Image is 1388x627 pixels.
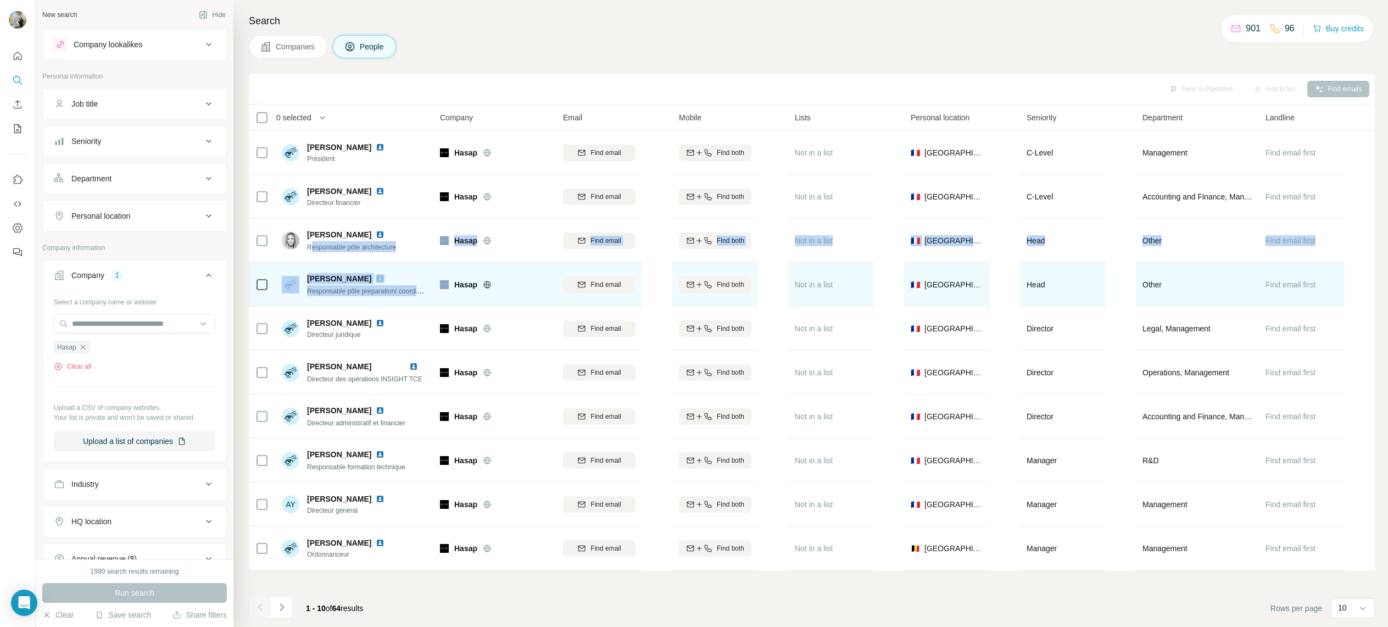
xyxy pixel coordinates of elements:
button: Navigate to next page [271,596,293,618]
span: Find email first [1266,192,1315,201]
button: Personal location [43,203,226,229]
button: Find email [563,364,636,381]
span: 🇫🇷 [911,323,920,334]
button: Find both [679,320,751,337]
span: 🇫🇷 [911,455,920,466]
button: Find email [563,320,636,337]
button: Find email [563,540,636,557]
img: LinkedIn logo [376,274,384,283]
span: Hasap [454,279,477,290]
span: Hasap [454,147,477,158]
span: Accounting and Finance, Management, Business Support [1142,411,1252,422]
span: Not in a list [795,236,833,245]
span: [PERSON_NAME] [307,273,371,284]
button: Find both [679,496,751,513]
img: LinkedIn logo [376,450,384,459]
span: C-Level [1027,192,1053,201]
img: Logo of Hasap [440,368,449,377]
img: Avatar [282,540,299,557]
span: Find email [590,368,621,378]
p: 10 [1338,602,1347,613]
span: 🇧🇪 [911,543,920,554]
span: Mobile [679,112,701,123]
div: Industry [71,479,99,490]
span: Manager [1027,500,1057,509]
button: Find both [679,276,751,293]
span: [GEOGRAPHIC_DATA] [924,323,983,334]
img: Logo of Hasap [440,192,449,201]
span: [PERSON_NAME] [307,362,371,371]
img: Logo of Hasap [440,280,449,289]
span: Find email [590,148,621,158]
span: R&D [1142,455,1159,466]
span: Responsable pôle préparation/ coordination chantier [307,286,460,295]
button: My lists [9,119,26,138]
img: LinkedIn logo [409,362,418,371]
span: Hasap [454,235,477,246]
p: 901 [1246,22,1261,35]
span: Find email first [1266,456,1315,465]
span: 🇫🇷 [911,279,920,290]
span: Not in a list [795,324,833,333]
span: [GEOGRAPHIC_DATA] [924,147,983,158]
span: Companies [276,41,316,52]
button: HQ location [43,508,226,535]
span: [GEOGRAPHIC_DATA] [924,455,983,466]
div: 1990 search results remaining [91,567,179,576]
span: [GEOGRAPHIC_DATA] [924,191,983,202]
span: 🇫🇷 [911,235,920,246]
span: [PERSON_NAME] [307,186,371,197]
span: Department [1142,112,1183,123]
button: Upload a list of companies [54,431,215,451]
span: Manager [1027,544,1057,553]
span: Président [307,154,389,164]
span: C-Level [1027,148,1053,157]
div: HQ location [71,516,112,527]
button: Find both [679,188,751,205]
button: Seniority [43,128,226,154]
img: Avatar [282,188,299,206]
span: Manager [1027,456,1057,465]
img: LinkedIn logo [376,187,384,196]
img: LinkedIn logo [376,319,384,328]
p: 96 [1285,22,1295,35]
span: [GEOGRAPHIC_DATA] [924,367,983,378]
span: Management [1142,499,1188,510]
span: Not in a list [795,500,833,509]
img: Logo of Hasap [440,500,449,509]
button: Find both [679,408,751,425]
div: Job title [71,98,98,109]
button: Industry [43,471,226,497]
button: Company1 [43,262,226,293]
span: Director [1027,324,1053,333]
span: Company [440,112,473,123]
span: Ordonnanceur [307,550,389,559]
button: Find both [679,452,751,469]
button: Find email [563,188,636,205]
span: Directeur juridique [307,330,389,340]
button: Buy credits [1313,21,1364,36]
span: 🇫🇷 [911,147,920,158]
span: Find both [717,368,744,378]
img: Logo of Hasap [440,236,449,245]
div: Seniority [71,136,101,147]
span: Hasap [454,191,477,202]
button: Find email [563,452,636,469]
span: [GEOGRAPHIC_DATA] [924,411,983,422]
span: People [360,41,385,52]
span: Find email [590,192,621,202]
span: [PERSON_NAME] [307,405,371,416]
button: Clear [42,609,74,620]
button: Find email [563,496,636,513]
span: Find both [717,192,744,202]
span: Director [1027,368,1053,377]
span: Not in a list [795,148,833,157]
span: Hasap [454,367,477,378]
span: 64 [332,604,341,613]
p: Company information [42,243,227,253]
div: Personal location [71,210,130,221]
img: Avatar [9,11,26,29]
span: Hasap [454,455,477,466]
span: Find both [717,236,744,246]
button: Department [43,165,226,192]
